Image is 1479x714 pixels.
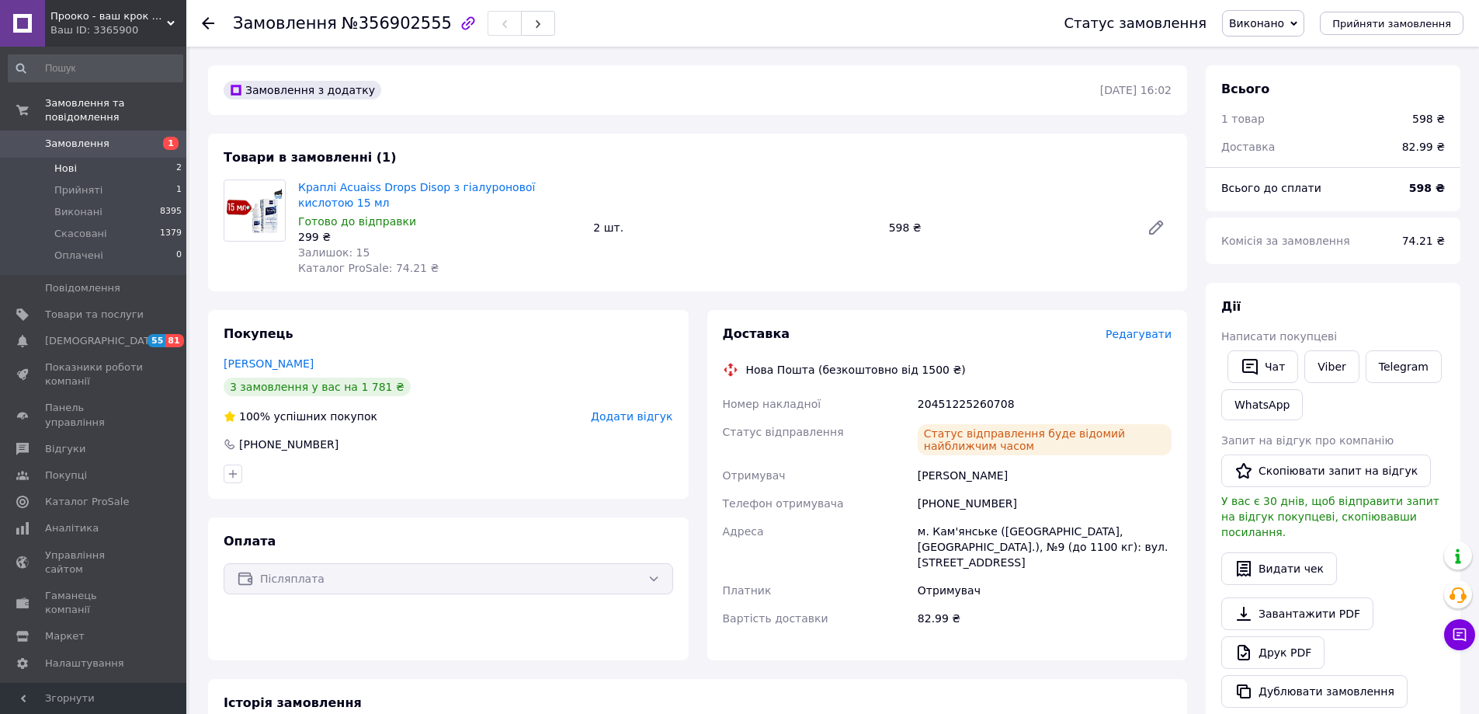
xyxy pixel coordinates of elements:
[723,497,844,510] span: Телефон отримувача
[1221,636,1325,669] a: Друк PDF
[587,217,882,239] div: 2 шт.
[176,183,182,197] span: 1
[298,215,416,228] span: Готово до відправки
[224,188,285,234] img: Краплі Acuaiss Drops Disop з гіалуронової кислотою 15 мл
[45,495,129,509] span: Каталог ProSale
[45,589,144,617] span: Гаманець компанії
[224,695,362,710] span: Історія замовлення
[224,534,276,549] span: Оплата
[1227,350,1298,383] button: Чат
[8,54,183,82] input: Пошук
[723,525,764,538] span: Адреса
[45,281,120,295] span: Повідомлення
[1140,212,1172,243] a: Редагувати
[1402,235,1445,247] span: 74.21 ₴
[54,205,102,219] span: Виконані
[1221,434,1394,447] span: Запит на відгук про компанію
[45,521,99,535] span: Аналітика
[1221,389,1303,420] a: WhatsApp
[723,469,786,482] span: Отримувач
[298,246,370,259] span: Залишок: 15
[723,612,828,625] span: Вартість доставки
[224,326,293,341] span: Покупець
[1221,675,1408,708] button: Дублювати замовлення
[915,604,1175,632] div: 82.99 ₴
[1221,113,1265,125] span: 1 товар
[1064,16,1206,31] div: Статус замовлення
[723,398,821,410] span: Номер накладної
[1221,235,1350,247] span: Комісія за замовлення
[1221,299,1241,314] span: Дії
[45,629,85,643] span: Маркет
[915,517,1175,576] div: м. Кам'янське ([GEOGRAPHIC_DATA], [GEOGRAPHIC_DATA].), №9 (до 1100 кг): вул. [STREET_ADDRESS]
[1320,12,1463,35] button: Прийняти замовлення
[1221,552,1337,585] button: Видати чек
[238,437,340,452] div: [PHONE_NUMBER]
[883,217,1134,239] div: 598 ₴
[54,162,77,176] span: Нові
[915,390,1175,418] div: 20451225260708
[54,183,102,197] span: Прийняті
[298,262,439,274] span: Каталог ProSale: 74.21 ₴
[202,16,214,31] div: Повернутися назад
[224,81,381,99] div: Замовлення з додатку
[915,489,1175,517] div: [PHONE_NUMBER]
[1221,82,1269,96] span: Всього
[45,657,124,670] span: Налаштування
[1100,84,1172,96] time: [DATE] 16:02
[1221,597,1373,630] a: Завантажити PDF
[239,410,270,423] span: 100%
[591,410,672,423] span: Додати відгук
[1332,18,1451,30] span: Прийняти замовлення
[298,181,535,209] a: Краплі Acuaiss Drops Disop з гіалуронової кислотою 15 мл
[1444,619,1475,650] button: Чат з покупцем
[45,137,109,151] span: Замовлення
[742,362,970,378] div: Нова Пошта (безкоштовно від 1500 ₴)
[224,357,314,370] a: [PERSON_NAME]
[45,468,87,482] span: Покупці
[918,424,1172,455] div: Статус відправлення буде відомий найближчим часом
[1412,111,1445,127] div: 598 ₴
[54,227,107,241] span: Скасовані
[224,409,377,424] div: успішних покупок
[1366,350,1442,383] a: Telegram
[224,150,397,165] span: Товари в замовленні (1)
[160,227,182,241] span: 1379
[1221,495,1439,538] span: У вас є 30 днів, щоб відправити запит на відгук покупцеві, скопіювавши посилання.
[1304,350,1359,383] a: Viber
[45,308,144,322] span: Товари та послуги
[45,360,144,388] span: Показники роботи компанії
[54,249,103,263] span: Оплачені
[298,229,581,245] div: 299 ₴
[723,326,790,341] span: Доставка
[50,9,167,23] span: Прооко - ваш крок на шляху до хорошого зору!
[1221,182,1321,194] span: Всього до сплати
[45,401,144,429] span: Панель управління
[176,249,182,263] span: 0
[1409,182,1445,194] b: 598 ₴
[224,378,411,396] div: 3 замовлення у вас на 1 781 ₴
[45,334,160,348] span: [DEMOGRAPHIC_DATA]
[342,14,452,33] span: №356902555
[163,137,179,150] span: 1
[723,426,844,438] span: Статус відправлення
[148,334,165,347] span: 55
[176,162,182,176] span: 2
[1221,141,1275,153] span: Доставка
[165,334,183,347] span: 81
[45,96,186,124] span: Замовлення та повідомлення
[45,549,144,576] span: Управління сайтом
[50,23,186,37] div: Ваш ID: 3365900
[1106,328,1172,340] span: Редагувати
[723,584,772,597] span: Платник
[915,576,1175,604] div: Отримувач
[233,14,337,33] span: Замовлення
[1393,130,1454,164] div: 82.99 ₴
[1221,330,1337,343] span: Написати покупцеві
[915,461,1175,489] div: [PERSON_NAME]
[1229,17,1284,30] span: Виконано
[160,205,182,219] span: 8395
[45,442,85,456] span: Відгуки
[1221,455,1431,487] button: Скопіювати запит на відгук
